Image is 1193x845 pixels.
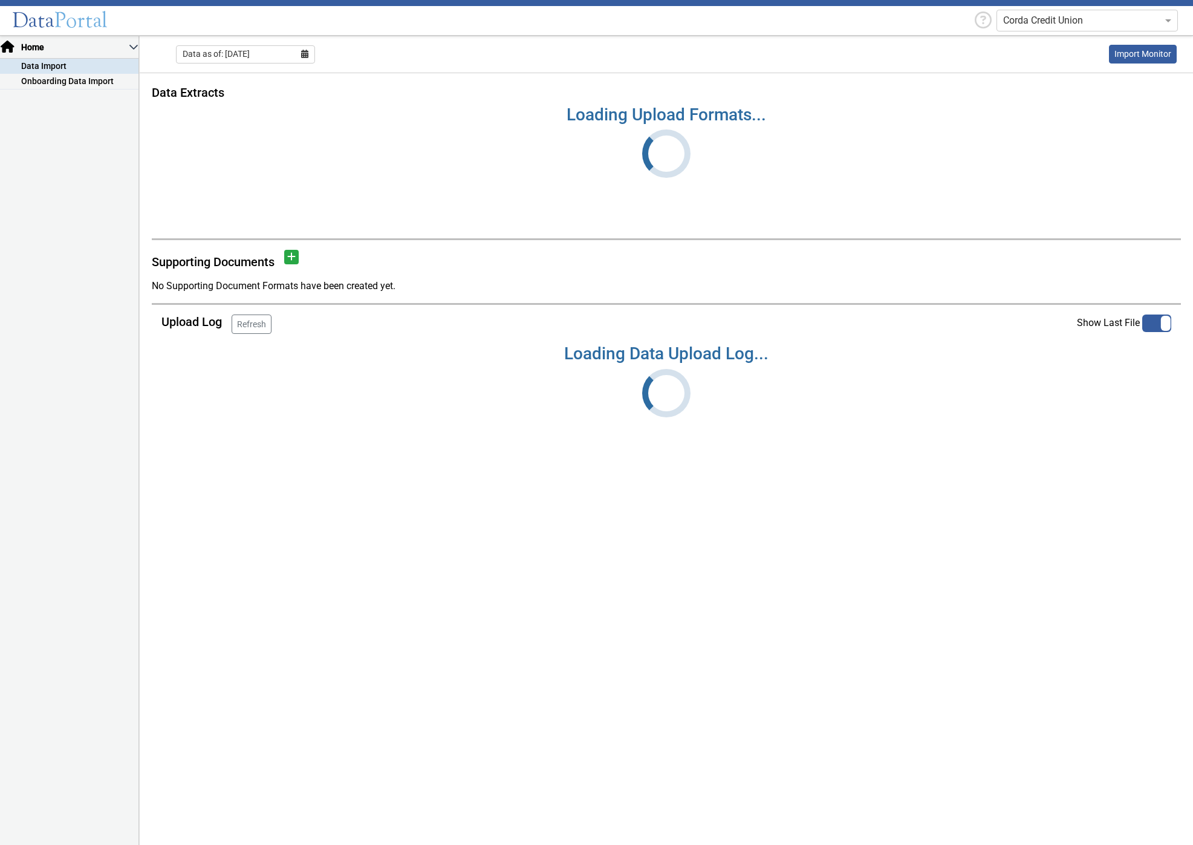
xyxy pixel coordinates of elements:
span: Home [20,41,129,54]
a: This is available for Darling Employees only [1109,45,1177,64]
app-toggle-switch: Disable this to show all files [1077,315,1171,334]
h3: Loading Data Upload Log... [152,344,1181,364]
div: Help [970,9,996,33]
h5: Upload Log [161,315,222,329]
label: Show Last File [1077,315,1171,332]
i: undefined [639,126,694,181]
button: Add document [284,250,299,264]
span: Data [12,7,54,33]
span: Data as of: [DATE] [183,48,250,60]
h3: Loading Upload Formats... [152,105,1181,125]
h5: Data Extracts [152,85,1181,100]
div: No Supporting Document Formats have been created yet. [152,279,1181,293]
span: Portal [54,7,108,33]
i: undefined [639,365,694,420]
h5: Supporting Documents [152,255,279,269]
button: Refresh [232,315,271,334]
ng-select: Corda Credit Union [996,10,1178,31]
